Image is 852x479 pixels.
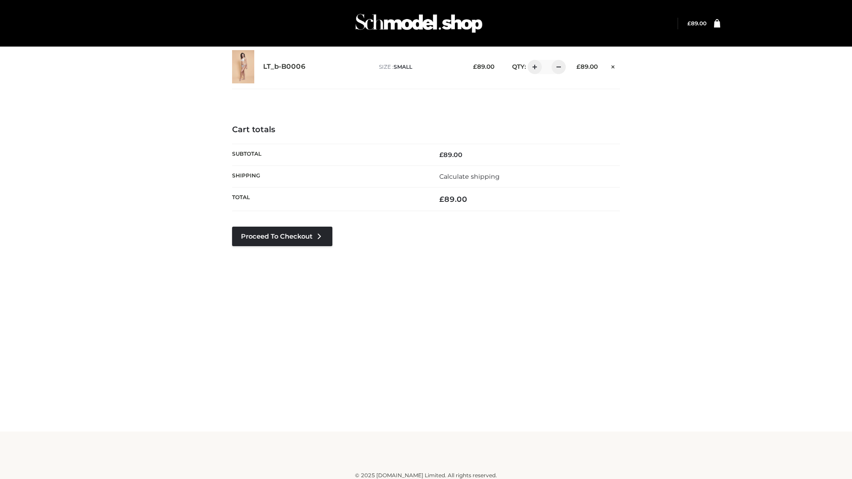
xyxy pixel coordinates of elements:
span: £ [576,63,580,70]
h4: Cart totals [232,125,620,135]
bdi: 89.00 [473,63,494,70]
a: Calculate shipping [439,173,500,181]
span: £ [687,20,691,27]
th: Total [232,188,426,211]
p: size : [379,63,459,71]
a: £89.00 [687,20,706,27]
a: Proceed to Checkout [232,227,332,246]
span: £ [439,195,444,204]
div: QTY: [503,60,563,74]
bdi: 89.00 [439,151,462,159]
bdi: 89.00 [439,195,467,204]
span: £ [439,151,443,159]
a: LT_b-B0006 [263,63,306,71]
bdi: 89.00 [576,63,598,70]
img: Schmodel Admin 964 [352,6,485,41]
th: Subtotal [232,144,426,165]
bdi: 89.00 [687,20,706,27]
span: SMALL [394,63,412,70]
span: £ [473,63,477,70]
th: Shipping [232,165,426,187]
a: Remove this item [607,60,620,71]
